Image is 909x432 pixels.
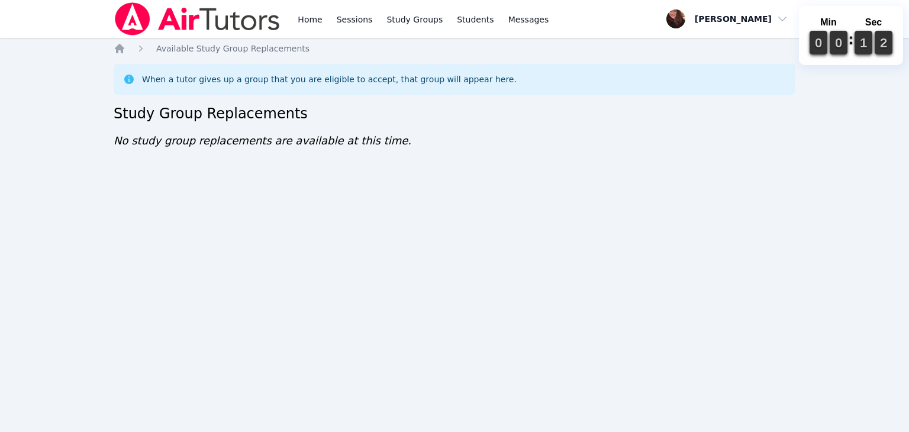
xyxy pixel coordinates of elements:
div: When a tutor gives up a group that you are eligible to accept, that group will appear here. [142,73,517,85]
img: Air Tutors [114,2,281,36]
h2: Study Group Replacements [114,104,795,123]
span: Messages [508,14,549,25]
nav: Breadcrumb [114,43,795,54]
span: Available Study Group Replacements [156,44,310,53]
span: No study group replacements are available at this time. [114,134,411,147]
a: Available Study Group Replacements [156,43,310,54]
